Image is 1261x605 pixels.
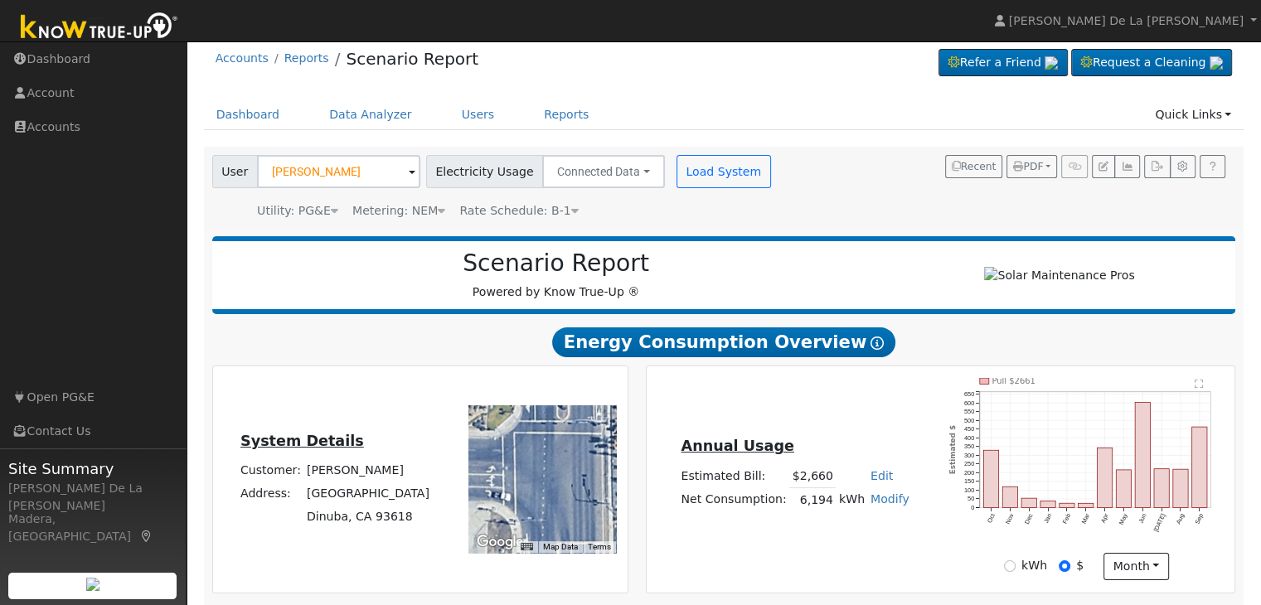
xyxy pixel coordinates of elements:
img: Solar Maintenance Pros [984,267,1134,284]
td: Dinuba, CA 93618 [303,506,432,529]
td: [PERSON_NAME] [303,459,432,482]
img: Google [473,531,527,553]
span: [PERSON_NAME] De La [PERSON_NAME] [1009,14,1244,27]
input: kWh [1004,560,1016,572]
rect: onclick="" [983,450,998,507]
rect: onclick="" [1002,486,1017,507]
a: Request a Cleaning [1071,49,1232,77]
button: Multi-Series Graph [1114,155,1140,178]
text: 450 [964,425,974,433]
a: Open this area in Google Maps (opens a new window) [473,531,527,553]
h2: Scenario Report [229,249,883,278]
text: 600 [964,399,974,406]
a: Users [449,99,507,130]
a: Data Analyzer [317,99,424,130]
button: Settings [1170,155,1196,178]
div: Madera, [GEOGRAPHIC_DATA] [8,511,177,545]
button: Edit User [1092,155,1115,178]
rect: onclick="" [1060,503,1074,507]
button: month [1103,553,1169,581]
rect: onclick="" [1116,470,1131,508]
td: Address: [237,482,303,506]
td: 6,194 [789,488,836,512]
img: Know True-Up [12,9,187,46]
td: Customer: [237,459,303,482]
text: [DATE] [1152,512,1167,533]
rect: onclick="" [1192,427,1207,507]
text: Nov [1004,512,1016,525]
div: Metering: NEM [352,202,445,220]
button: Load System [677,155,771,188]
span: Energy Consumption Overview [552,327,895,357]
text: Oct [986,512,997,524]
text: Jan [1042,512,1053,525]
div: [PERSON_NAME] De La [PERSON_NAME] [8,480,177,515]
input: Select a User [257,155,420,188]
text: 200 [964,469,974,477]
a: Refer a Friend [938,49,1068,77]
a: Scenario Report [346,49,478,69]
label: kWh [1021,557,1047,574]
a: Reports [531,99,601,130]
a: Help Link [1200,155,1225,178]
text: May [1118,512,1129,526]
label: $ [1076,557,1084,574]
text: 100 [964,486,974,494]
text:  [1195,379,1204,389]
i: Show Help [871,336,884,350]
a: Map [139,530,154,543]
text: Feb [1061,512,1072,525]
img: retrieve [1210,56,1223,70]
div: Utility: PG&E [257,202,338,220]
span: Alias: HAGA1 [459,204,578,217]
text: 250 [964,460,974,467]
text: Jun [1137,512,1148,525]
rect: onclick="" [1021,498,1036,507]
td: Estimated Bill: [678,464,789,488]
text: Sep [1194,512,1205,525]
text: Apr [1099,512,1110,525]
td: [GEOGRAPHIC_DATA] [303,482,432,506]
text: Dec [1023,512,1035,525]
button: Recent [945,155,1003,178]
span: Site Summary [8,457,177,480]
a: Terms (opens in new tab) [588,542,611,551]
rect: onclick="" [1173,469,1188,507]
td: Net Consumption: [678,488,789,512]
span: User [212,155,258,188]
td: kWh [836,488,867,512]
text: 150 [964,477,974,485]
div: Powered by Know True-Up ® [221,249,892,301]
u: System Details [240,433,364,449]
td: $2,660 [789,464,836,488]
input: $ [1059,560,1070,572]
button: PDF [1006,155,1057,178]
a: Dashboard [204,99,293,130]
span: Electricity Usage [426,155,543,188]
a: Edit [871,469,893,482]
text: 0 [971,504,974,511]
rect: onclick="" [1135,402,1150,507]
button: Keyboard shortcuts [521,541,532,553]
rect: onclick="" [1040,501,1055,508]
text: 500 [964,417,974,424]
span: PDF [1013,161,1043,172]
rect: onclick="" [1079,503,1094,507]
button: Export Interval Data [1144,155,1170,178]
text: 400 [964,434,974,442]
a: Reports [284,51,329,65]
button: Map Data [543,541,578,553]
text: Estimated $ [949,425,958,474]
a: Quick Links [1142,99,1244,130]
rect: onclick="" [1098,448,1113,507]
button: Connected Data [542,155,665,188]
text: 50 [968,495,974,502]
text: 550 [964,408,974,415]
text: Pull $2661 [992,376,1035,385]
rect: onclick="" [1154,469,1169,508]
text: Aug [1175,512,1186,525]
text: 300 [964,452,974,459]
a: Accounts [216,51,269,65]
u: Annual Usage [681,438,793,454]
a: Modify [871,492,909,506]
